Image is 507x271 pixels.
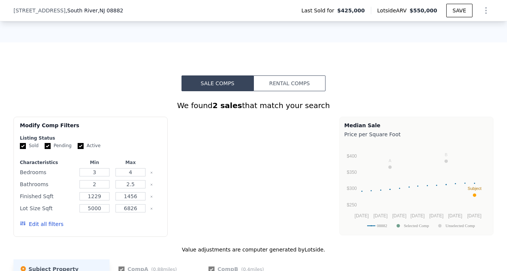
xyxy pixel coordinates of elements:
div: Min [78,160,111,166]
div: Characteristics [20,160,75,166]
text: [DATE] [411,213,425,218]
span: Last Sold for [301,7,337,14]
div: Median Sale [344,122,489,129]
div: Finished Sqft [20,191,75,202]
text: Selected Comp [404,223,429,228]
div: Price per Square Foot [344,129,489,140]
text: Unselected Comp [445,223,475,228]
span: [STREET_ADDRESS] [13,7,66,14]
div: Bedrooms [20,167,75,178]
button: Clear [150,195,153,198]
span: $550,000 [409,8,437,14]
div: Modify Comp Filters [20,122,161,135]
span: $425,000 [337,7,365,14]
text: [DATE] [429,213,444,218]
div: Listing Status [20,135,161,141]
text: 08882 [377,223,387,228]
svg: A chart. [344,140,489,233]
text: $400 [347,154,357,159]
text: [DATE] [448,213,462,218]
div: Value adjustments are computer generated by Lotside . [13,246,493,253]
label: Sold [20,143,39,149]
input: Sold [20,143,26,149]
button: Clear [150,207,153,210]
button: Rental Comps [253,75,325,91]
div: We found that match your search [13,100,493,111]
button: Edit all filters [20,220,63,228]
span: Lotside ARV [377,7,409,14]
text: [DATE] [373,213,388,218]
input: Pending [45,143,51,149]
text: $350 [347,170,357,175]
text: [DATE] [355,213,369,218]
button: SAVE [446,4,472,17]
text: [DATE] [467,213,481,218]
input: Active [78,143,84,149]
text: A [388,158,391,163]
text: B [445,152,447,157]
label: Active [78,143,100,149]
text: Subject [468,186,481,191]
span: , South River [66,7,123,14]
text: $300 [347,186,357,191]
strong: 2 sales [213,101,242,110]
div: Bathrooms [20,179,75,190]
button: Clear [150,171,153,174]
button: Clear [150,183,153,186]
span: , NJ 08882 [98,8,123,14]
label: Pending [45,143,72,149]
text: [DATE] [392,213,406,218]
div: Lot Size Sqft [20,203,75,214]
button: Show Options [478,3,493,18]
text: $250 [347,202,357,208]
div: Max [114,160,147,166]
button: Sale Comps [181,75,253,91]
